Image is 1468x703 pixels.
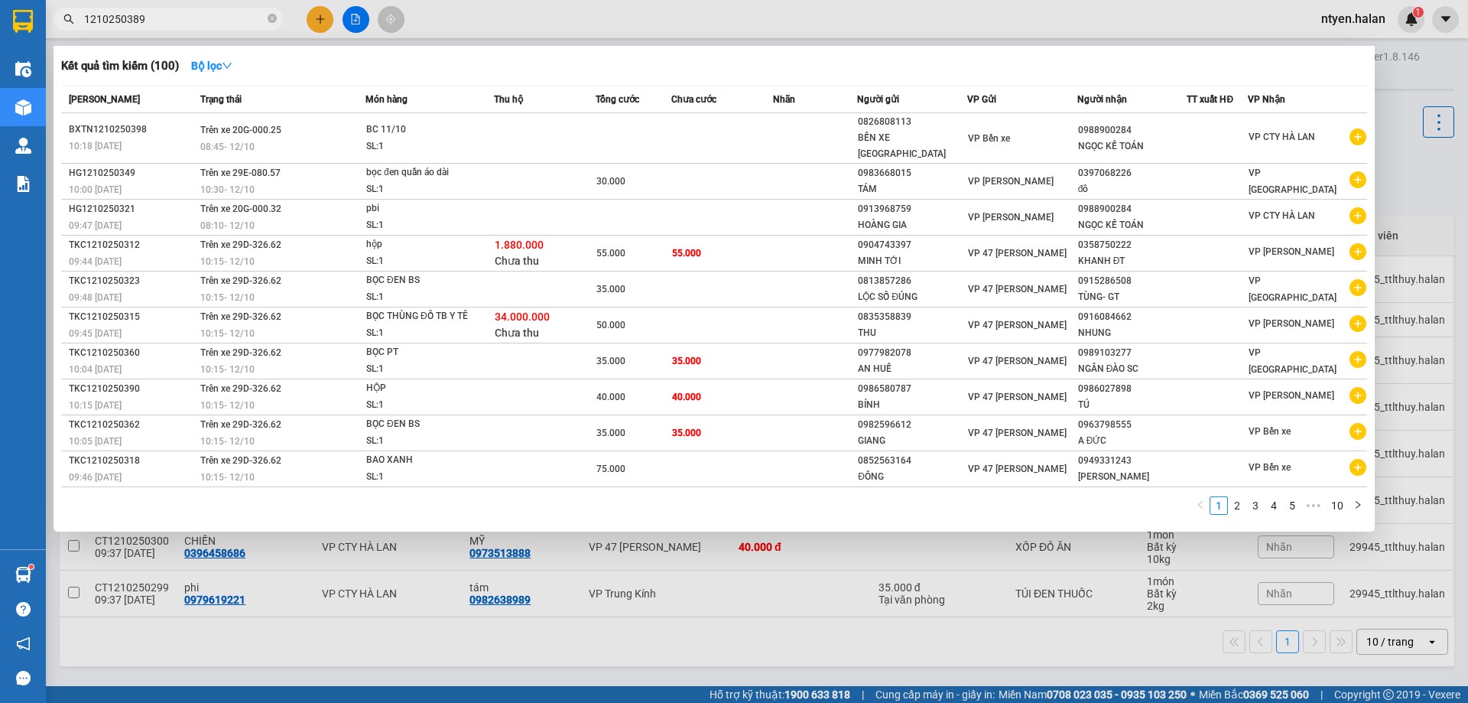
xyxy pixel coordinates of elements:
span: Thu hộ [494,94,523,105]
span: right [1353,500,1362,509]
img: warehouse-icon [15,567,31,583]
li: 3 [1246,496,1265,515]
div: 0835358839 [858,309,966,325]
span: VP CTY HÀ LAN [1249,132,1315,142]
span: 09:44 [DATE] [69,256,122,267]
div: GIANG [858,433,966,449]
span: Chưa cước [671,94,716,105]
span: 10:15 - 12/10 [200,472,255,483]
span: close-circle [268,12,277,27]
span: 40.000 [596,392,625,402]
span: Chưa thu [495,327,539,339]
span: VP Nhận [1248,94,1285,105]
div: 0989103277 [1078,345,1187,361]
span: Chưa thu [495,255,539,267]
span: 10:15 - 12/10 [200,364,255,375]
div: MINH TỚI [858,253,966,269]
span: Trên xe 29D-326.62 [200,347,281,358]
span: Trên xe 20G-000.25 [200,125,281,135]
span: 10:15 - 12/10 [200,328,255,339]
div: ĐÔNG [858,469,966,485]
span: TT xuất HĐ [1187,94,1233,105]
div: SL: 1 [366,361,481,378]
button: right [1349,496,1367,515]
span: [PERSON_NAME] [69,94,140,105]
span: VP 47 [PERSON_NAME] [968,464,1067,474]
div: TKC1210250390 [69,381,196,397]
div: NHUNG [1078,325,1187,341]
div: pbi [366,200,481,217]
span: plus-circle [1349,423,1366,440]
div: 0913968759 [858,201,966,217]
div: BỌC THÙNG ĐỒ TB Y TÊ [366,308,481,325]
span: VP [GEOGRAPHIC_DATA] [1249,275,1336,303]
span: plus-circle [1349,279,1366,296]
span: 75.000 [596,464,625,474]
div: TKC1210250318 [69,453,196,469]
a: 3 [1247,497,1264,514]
img: warehouse-icon [15,61,31,77]
span: VP [PERSON_NAME] [968,176,1054,187]
div: 0904743397 [858,237,966,253]
div: 0915286508 [1078,273,1187,289]
div: SL: 1 [366,217,481,234]
span: Trên xe 29D-326.62 [200,455,281,466]
span: Người gửi [857,94,899,105]
div: BỌC ĐEN BS [366,272,481,289]
span: Trên xe 29D-326.62 [200,383,281,394]
span: Trên xe 29D-326.62 [200,275,281,286]
div: SL: 1 [366,138,481,155]
span: VP 47 [PERSON_NAME] [968,248,1067,259]
div: BC 11/10 [366,122,481,138]
span: VP 47 [PERSON_NAME] [968,356,1067,366]
span: plus-circle [1349,459,1366,476]
span: VP [PERSON_NAME] [1249,390,1334,401]
div: TKC1210250315 [69,309,196,325]
span: 55.000 [672,248,701,259]
span: 09:48 [DATE] [69,292,122,303]
span: 09:46 [DATE] [69,472,122,483]
div: BAO XANH [366,452,481,469]
li: Next Page [1349,496,1367,515]
div: TÚ [1078,397,1187,413]
span: 35.000 [672,356,701,366]
div: BỌC ĐEN BS [366,416,481,433]
span: 10:30 - 12/10 [200,184,255,195]
span: 55.000 [596,248,625,259]
div: LỘC SỐ ĐÚNG [858,289,966,305]
span: 10:15 - 12/10 [200,292,255,303]
li: 10 [1326,496,1349,515]
span: Trên xe 29D-326.62 [200,311,281,322]
span: plus-circle [1349,351,1366,368]
span: 10:00 [DATE] [69,184,122,195]
img: warehouse-icon [15,99,31,116]
div: 0852563164 [858,453,966,469]
button: left [1191,496,1210,515]
span: left [1196,500,1205,509]
div: 0397068226 [1078,165,1187,181]
span: VP 47 [PERSON_NAME] [968,392,1067,402]
span: 34.000.000 [495,311,550,323]
img: solution-icon [15,176,31,192]
div: 0826808113 [858,114,966,130]
div: HG1210250321 [69,201,196,217]
span: VP [PERSON_NAME] [1249,246,1334,257]
div: SL: 1 [366,253,481,270]
span: search [63,14,74,24]
div: TKC1210250362 [69,417,196,433]
span: 10:15 - 12/10 [200,400,255,411]
span: plus-circle [1349,243,1366,260]
div: 0988900284 [1078,201,1187,217]
span: VP Bến xe [1249,462,1291,473]
div: KHANH ĐT [1078,253,1187,269]
span: VP [GEOGRAPHIC_DATA] [1249,168,1336,195]
li: 1 [1210,496,1228,515]
div: SL: 1 [366,397,481,414]
div: NGÂN ĐÀO SC [1078,361,1187,377]
span: 09:45 [DATE] [69,328,122,339]
div: HG1210250349 [69,165,196,181]
span: 35.000 [672,428,701,438]
div: TÙNG- GT [1078,289,1187,305]
span: Trên xe 29E-080.57 [200,168,281,178]
span: 10:15 - 12/10 [200,256,255,267]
